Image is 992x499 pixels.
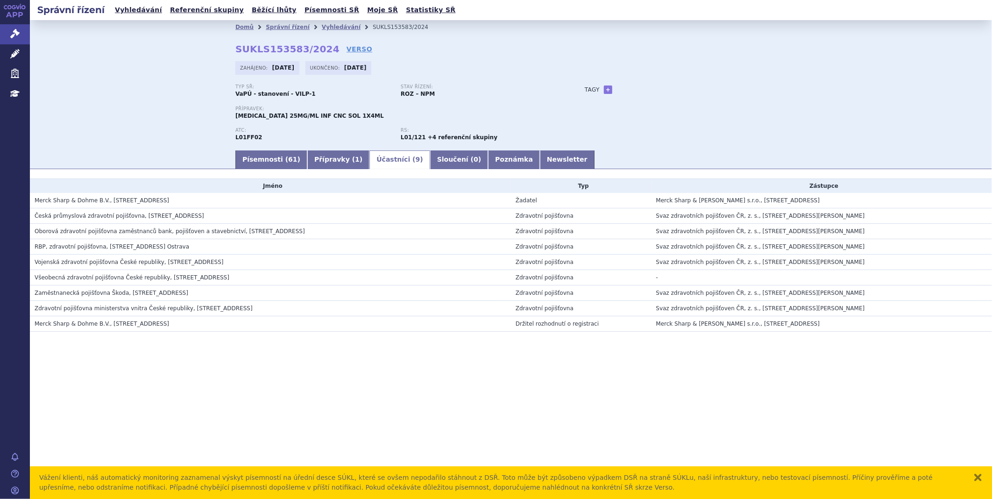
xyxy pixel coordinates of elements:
h3: Tagy [585,84,600,95]
a: VERSO [347,44,372,54]
a: Sloučení (0) [430,150,488,169]
a: Newsletter [540,150,595,169]
a: Vyhledávání [322,24,361,30]
span: Zaměstnanecká pojišťovna Škoda, Husova 302, Mladá Boleslav [35,290,188,296]
a: Poznámka [488,150,540,169]
p: Přípravek: [235,106,566,112]
span: Merck Sharp & Dohme B.V., Waarderweg 39, Haarlem, NL [35,197,169,204]
span: Zdravotní pojišťovna [516,228,574,235]
p: Stav řízení: [401,84,557,90]
span: Zdravotní pojišťovna [516,213,574,219]
span: Svaz zdravotních pojišťoven ČR, z. s., [STREET_ADDRESS][PERSON_NAME] [656,228,865,235]
button: zavřít [973,473,983,482]
a: Písemnosti (61) [235,150,307,169]
strong: +4 referenční skupiny [428,134,497,141]
span: Všeobecná zdravotní pojišťovna České republiky, Orlická 2020/4, Praha 3 [35,274,229,281]
a: Běžící lhůty [249,4,299,16]
li: SUKLS153583/2024 [373,20,440,34]
a: Vyhledávání [112,4,165,16]
p: RS: [401,128,557,133]
span: Svaz zdravotních pojišťoven ČR, z. s., [STREET_ADDRESS][PERSON_NAME] [656,305,865,312]
span: Svaz zdravotních pojišťoven ČR, z. s., [STREET_ADDRESS][PERSON_NAME] [656,213,865,219]
span: Česká průmyslová zdravotní pojišťovna, Jeremenkova 161/11, Ostrava - Vítkovice [35,213,204,219]
span: RBP, zdravotní pojišťovna, Michálkovická 967/108, Slezská Ostrava [35,243,189,250]
a: Referenční skupiny [167,4,247,16]
strong: VaPÚ - stanovení - VILP-1 [235,91,316,97]
span: Zdravotní pojišťovna [516,290,574,296]
span: Zdravotní pojišťovna ministerstva vnitra České republiky, Vinohradská 2577/178, Praha 3 - Vinohra... [35,305,253,312]
span: [MEDICAL_DATA] 25MG/ML INF CNC SOL 1X4ML [235,113,384,119]
p: Typ SŘ: [235,84,391,90]
span: Svaz zdravotních pojišťoven ČR, z. s., [STREET_ADDRESS][PERSON_NAME] [656,259,865,265]
strong: SUKLS153583/2024 [235,43,340,55]
th: Jméno [30,179,511,193]
span: Ukončeno: [310,64,342,71]
span: Oborová zdravotní pojišťovna zaměstnanců bank, pojišťoven a stavebnictví, Roškotova 1225/1, Praha 4 [35,228,305,235]
th: Typ [511,179,652,193]
span: 61 [288,156,297,163]
span: Svaz zdravotních pojišťoven ČR, z. s., [STREET_ADDRESS][PERSON_NAME] [656,243,865,250]
span: Zahájeno: [240,64,269,71]
a: Přípravky (1) [307,150,369,169]
span: 0 [474,156,478,163]
a: Účastníci (9) [369,150,430,169]
strong: [DATE] [344,64,367,71]
a: Statistiky SŘ [403,4,458,16]
span: Držitel rozhodnutí o registraci [516,321,599,327]
span: Merck Sharp & [PERSON_NAME] s.r.o., [STREET_ADDRESS] [656,197,820,204]
a: Písemnosti SŘ [302,4,362,16]
strong: PEMBROLIZUMAB [235,134,262,141]
span: Merck Sharp & [PERSON_NAME] s.r.o., [STREET_ADDRESS] [656,321,820,327]
span: Merck Sharp & Dohme B.V., Waarderweg 39, Haarlem, NL [35,321,169,327]
span: 1 [355,156,360,163]
div: Vážení klienti, náš automatický monitoring zaznamenal výskyt písemností na úřední desce SÚKL, kte... [39,473,964,492]
span: Zdravotní pojišťovna [516,305,574,312]
span: Vojenská zdravotní pojišťovna České republiky, Drahobejlova 1404/4, Praha 9 [35,259,224,265]
span: Zdravotní pojišťovna [516,259,574,265]
span: Zdravotní pojišťovna [516,243,574,250]
span: Svaz zdravotních pojišťoven ČR, z. s., [STREET_ADDRESS][PERSON_NAME] [656,290,865,296]
strong: [DATE] [272,64,295,71]
a: + [604,86,612,94]
span: Žadatel [516,197,537,204]
strong: ROZ – NPM [401,91,435,97]
strong: pembrolizumab [401,134,426,141]
span: Zdravotní pojišťovna [516,274,574,281]
th: Zástupce [652,179,992,193]
span: - [656,274,658,281]
span: 9 [416,156,420,163]
a: Správní řízení [266,24,310,30]
h2: Správní řízení [30,3,112,16]
a: Moje SŘ [364,4,401,16]
p: ATC: [235,128,391,133]
a: Domů [235,24,254,30]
